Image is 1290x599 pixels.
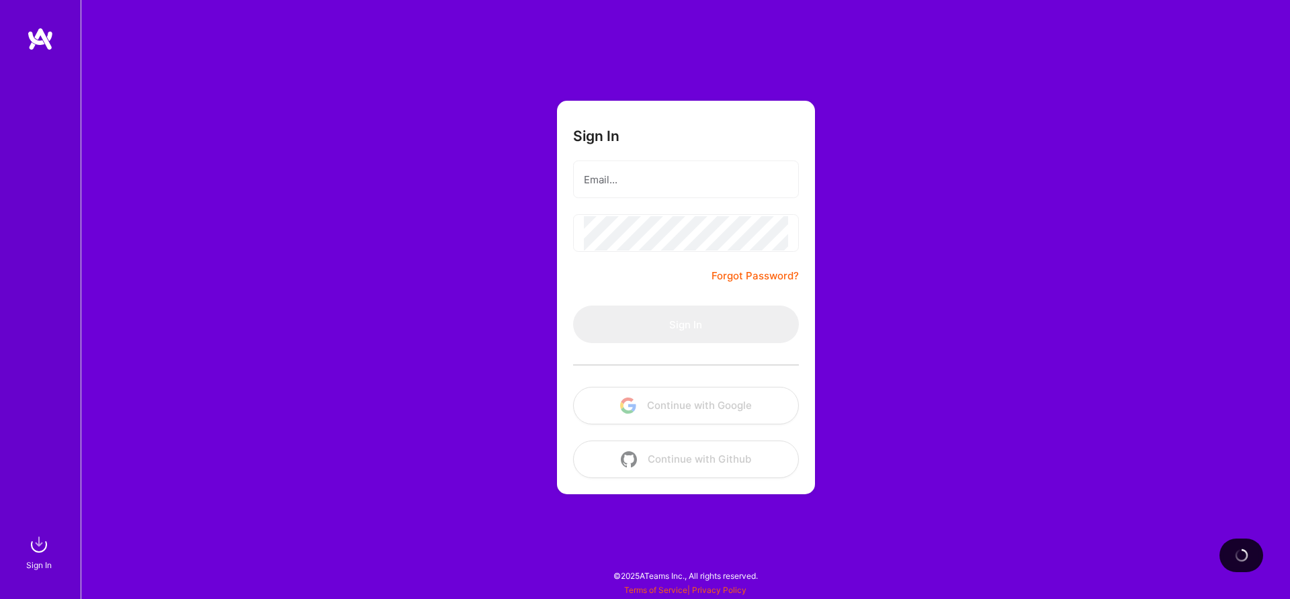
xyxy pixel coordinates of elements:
[624,585,687,595] a: Terms of Service
[624,585,746,595] span: |
[27,27,54,51] img: logo
[573,441,799,478] button: Continue with Github
[26,558,52,572] div: Sign In
[28,531,52,572] a: sign inSign In
[573,387,799,424] button: Continue with Google
[573,128,619,144] h3: Sign In
[584,163,788,197] input: Email...
[620,398,636,414] img: icon
[573,306,799,343] button: Sign In
[1232,546,1250,564] img: loading
[712,268,799,284] a: Forgot Password?
[621,451,637,467] img: icon
[692,585,746,595] a: Privacy Policy
[26,531,52,558] img: sign in
[81,559,1290,592] div: © 2025 ATeams Inc., All rights reserved.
